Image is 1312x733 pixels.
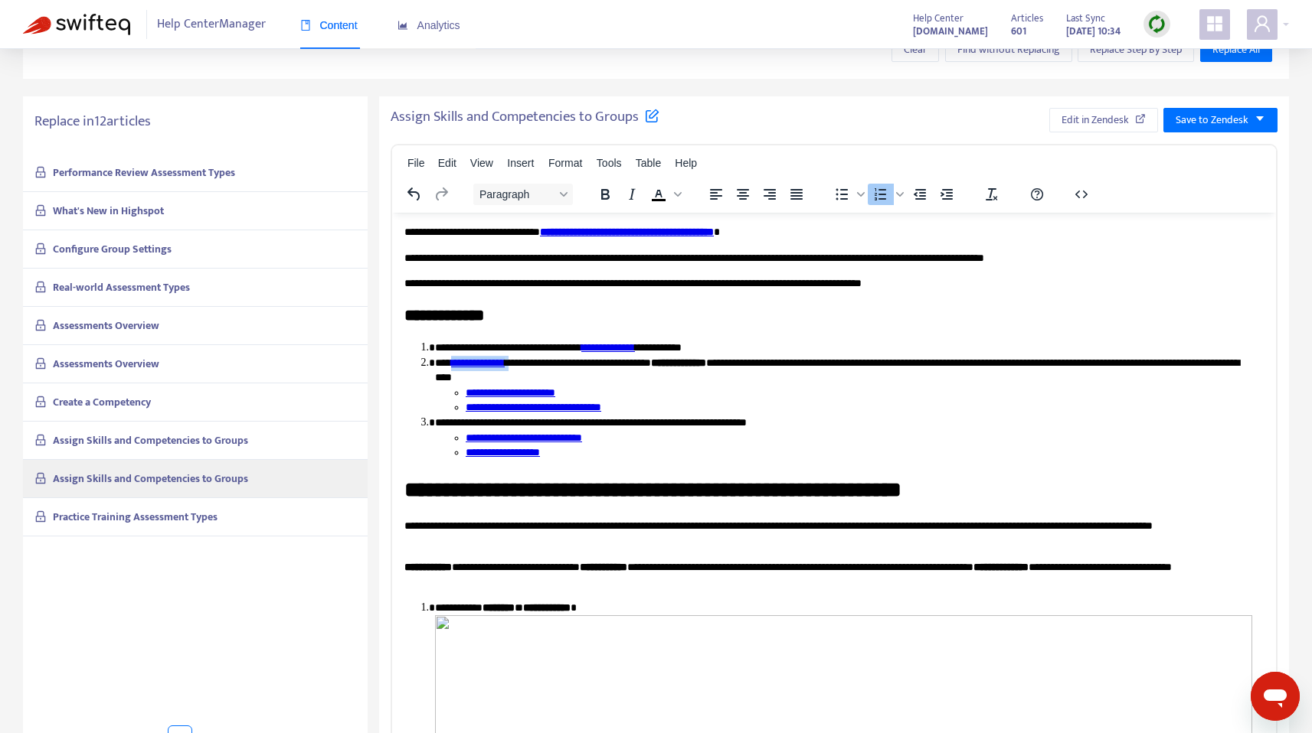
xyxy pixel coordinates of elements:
[34,281,47,293] span: lock
[913,22,988,40] a: [DOMAIN_NAME]
[913,23,988,40] strong: [DOMAIN_NAME]
[53,279,190,296] strong: Real-world Assessment Types
[1163,108,1278,132] button: Save to Zendeskcaret-down
[23,14,130,35] img: Swifteq
[428,184,454,205] button: Redo
[957,41,1060,58] span: Find without Replacing
[1253,15,1271,33] span: user
[391,108,659,127] h5: Assign Skills and Competencies to Groups
[34,434,47,446] span: lock
[1206,15,1224,33] span: appstore
[34,396,47,408] span: lock
[1062,112,1129,129] span: Edit in Zendesk
[1078,37,1194,62] button: Replace Step By Step
[53,508,218,526] strong: Practice Training Assessment Types
[703,184,729,205] button: Align left
[34,357,47,370] span: lock
[907,184,933,205] button: Decrease indent
[904,41,927,58] span: Clear
[675,157,697,169] span: Help
[1251,672,1300,721] iframe: Button to launch messaging window
[53,164,235,181] strong: Performance Review Assessment Types
[157,10,266,39] span: Help Center Manager
[597,157,622,169] span: Tools
[438,157,456,169] span: Edit
[1049,108,1158,132] button: Edit in Zendesk
[1200,37,1272,62] button: Replace All
[1255,113,1265,124] span: caret-down
[1066,10,1105,27] span: Last Sync
[548,157,582,169] span: Format
[979,184,1005,205] button: Clear formatting
[53,202,164,220] strong: What's New in Highspot
[1066,23,1121,40] strong: [DATE] 10:34
[401,184,427,205] button: Undo
[829,184,867,205] div: Bullet list
[868,184,906,205] div: Numbered list
[913,10,964,27] span: Help Center
[34,510,47,523] span: lock
[784,184,810,205] button: Justify
[43,402,860,697] img: 30427269443227
[53,355,159,373] strong: Assessments Overview
[53,470,248,487] strong: Assign Skills and Competencies to Groups
[730,184,756,205] button: Align center
[34,204,47,217] span: lock
[34,113,356,131] h5: Replace in 12 articles
[1090,41,1182,58] span: Replace Step By Step
[34,472,47,484] span: lock
[398,19,460,31] span: Analytics
[619,184,645,205] button: Italic
[1147,15,1166,34] img: sync.dc5367851b00ba804db3.png
[34,166,47,178] span: lock
[479,188,555,200] span: Paragraph
[470,157,493,169] span: View
[1212,41,1260,58] span: Replace All
[407,157,425,169] span: File
[300,19,358,31] span: Content
[892,37,939,62] button: Clear
[636,157,661,169] span: Table
[34,243,47,255] span: lock
[1176,112,1248,129] span: Save to Zendesk
[53,317,159,334] strong: Assessments Overview
[934,184,960,205] button: Increase indent
[300,20,311,31] span: book
[1011,23,1026,40] strong: 601
[646,184,684,205] div: Text color Black
[945,37,1072,62] button: Find without Replacing
[757,184,783,205] button: Align right
[592,184,618,205] button: Bold
[53,432,248,449] strong: Assign Skills and Competencies to Groups
[473,184,573,205] button: Block Paragraph
[1024,184,1050,205] button: Help
[34,319,47,331] span: lock
[53,393,151,411] strong: Create a Competency
[507,157,534,169] span: Insert
[53,240,172,258] strong: Configure Group Settings
[1011,10,1043,27] span: Articles
[398,20,408,31] span: area-chart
